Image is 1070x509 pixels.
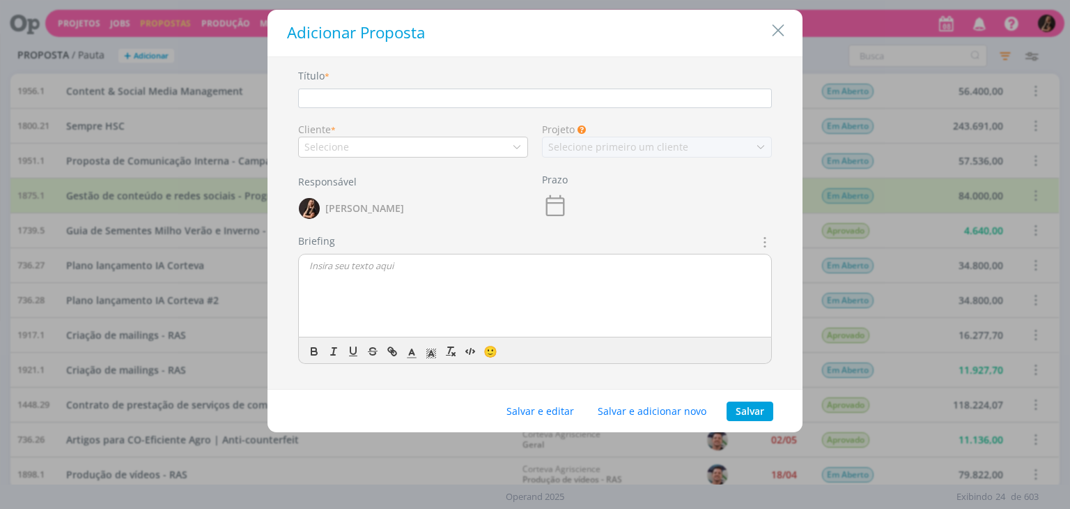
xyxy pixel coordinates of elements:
[480,343,499,360] button: 🙂
[483,344,497,359] span: 🙂
[298,122,528,137] div: Cliente
[548,139,691,154] div: Selecione primeiro um cliente
[325,204,404,213] span: [PERSON_NAME]
[298,195,405,222] button: L[PERSON_NAME]
[304,139,352,154] div: Selecione
[298,234,335,248] label: Briefing
[543,139,691,154] div: Selecione primeiro um cliente
[768,19,789,41] button: Close
[299,198,320,219] img: L
[299,139,352,154] div: Selecione
[542,122,772,137] div: Projeto
[727,402,773,421] button: Salvar
[589,402,715,421] button: Salvar e adicionar novo
[298,68,325,83] label: Título
[281,24,789,43] h1: Adicionar Proposta
[402,343,421,360] span: Cor do Texto
[542,172,568,187] label: Prazo
[298,174,357,189] label: Responsável
[421,343,441,360] span: Cor de Fundo
[497,402,583,421] button: Salvar e editar
[267,10,802,432] div: dialog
